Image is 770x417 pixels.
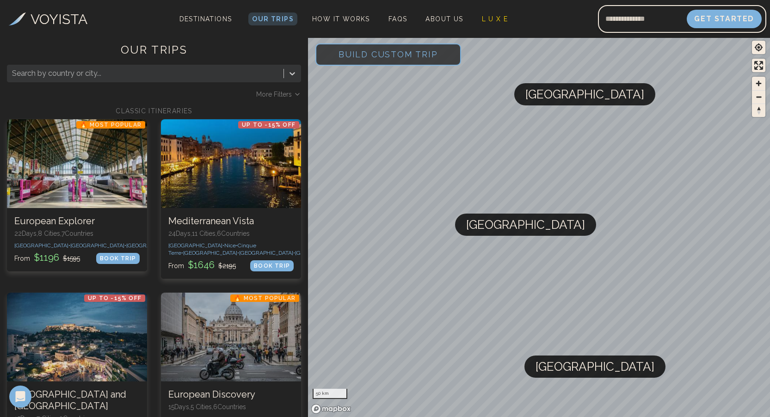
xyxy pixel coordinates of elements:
span: [GEOGRAPHIC_DATA] [466,214,585,236]
button: Zoom out [752,90,765,104]
a: FAQs [385,12,411,25]
a: VOYISTA [9,9,87,30]
span: L U X E [482,15,508,23]
p: From [14,251,80,264]
span: How It Works [312,15,370,23]
span: [GEOGRAPHIC_DATA] [536,356,654,378]
h3: European Discovery [168,389,294,400]
span: More Filters [256,90,292,99]
span: Destinations [176,12,236,39]
span: [GEOGRAPHIC_DATA] • [239,250,295,256]
p: 🔥 Most Popular [76,121,145,129]
p: From [168,258,236,271]
span: [GEOGRAPHIC_DATA] [525,83,644,105]
p: 15 Days, 5 Cities, 6 Countr ies [168,402,294,411]
img: Voyista Logo [9,12,26,25]
span: $ 2195 [218,262,236,270]
a: European Explorer🔥 Most PopularEuropean Explorer22Days,8 Cities,7Countries[GEOGRAPHIC_DATA]•[GEOG... [7,119,147,271]
div: BOOK TRIP [96,253,140,264]
h3: European Explorer [14,215,140,227]
a: Mapbox homepage [311,404,351,414]
span: Build Custom Trip [324,35,453,74]
a: About Us [422,12,467,25]
p: 🔥 Most Popular [230,294,299,302]
p: 22 Days, 8 Cities, 7 Countr ies [14,229,140,238]
span: FAQs [388,15,407,23]
canvas: Map [308,36,770,417]
div: 50 km [313,389,347,399]
span: [GEOGRAPHIC_DATA] • [14,242,70,249]
span: [GEOGRAPHIC_DATA] • [126,242,182,249]
button: Zoom in [752,77,765,90]
span: $ 1595 [63,255,80,262]
span: [GEOGRAPHIC_DATA] • [183,250,239,256]
span: [GEOGRAPHIC_DATA] • [168,242,224,249]
h2: CLASSIC ITINERARIES [7,106,301,116]
div: Open Intercom Messenger [9,386,31,408]
h1: OUR TRIPS [7,43,301,65]
button: Build Custom Trip [315,43,461,66]
span: About Us [425,15,463,23]
input: Email address [598,8,687,30]
button: Find my location [752,41,765,54]
p: Up to -15% OFF [238,121,299,129]
span: [GEOGRAPHIC_DATA] • [70,242,126,249]
h3: Mediterranean Vista [168,215,294,227]
p: 24 Days, 11 Cities, 6 Countr ies [168,229,294,238]
button: Enter fullscreen [752,59,765,72]
a: Mediterranean VistaUp to -15% OFFMediterranean Vista24Days,11 Cities,6Countries[GEOGRAPHIC_DATA]•... [161,119,301,279]
a: Our Trips [248,12,297,25]
span: Zoom out [752,91,765,104]
h3: [GEOGRAPHIC_DATA] and [GEOGRAPHIC_DATA] [14,389,140,412]
button: Get Started [687,10,762,28]
p: Up to -15% OFF [84,294,145,302]
button: Reset bearing to north [752,104,765,117]
a: L U X E [478,12,512,25]
div: BOOK TRIP [250,260,294,271]
a: How It Works [308,12,374,25]
span: Nice • [224,242,238,249]
span: $ 1196 [32,252,61,263]
span: $ 1646 [186,259,216,270]
span: Our Trips [252,15,294,23]
span: [GEOGRAPHIC_DATA] • [295,250,351,256]
h3: VOYISTA [31,9,87,30]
